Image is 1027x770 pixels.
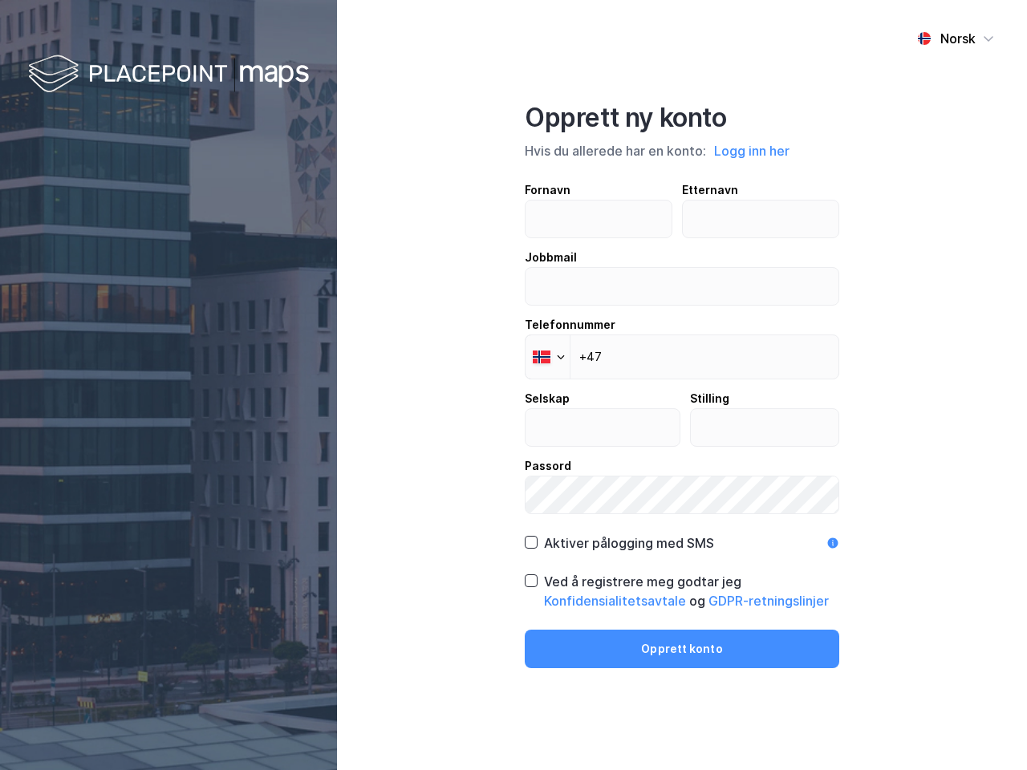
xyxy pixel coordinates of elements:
[525,315,839,334] div: Telefonnummer
[525,630,839,668] button: Opprett konto
[525,334,839,379] input: Telefonnummer
[525,102,839,134] div: Opprett ny konto
[525,456,839,476] div: Passord
[682,180,840,200] div: Etternavn
[690,389,840,408] div: Stilling
[526,335,570,379] div: Norway: + 47
[525,389,680,408] div: Selskap
[525,248,839,267] div: Jobbmail
[525,140,839,161] div: Hvis du allerede har en konto:
[28,51,309,99] img: logo-white.f07954bde2210d2a523dddb988cd2aa7.svg
[544,572,839,610] div: Ved å registrere meg godtar jeg og
[544,533,714,553] div: Aktiver pålogging med SMS
[709,140,794,161] button: Logg inn her
[947,693,1027,770] iframe: Chat Widget
[525,180,672,200] div: Fornavn
[940,29,976,48] div: Norsk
